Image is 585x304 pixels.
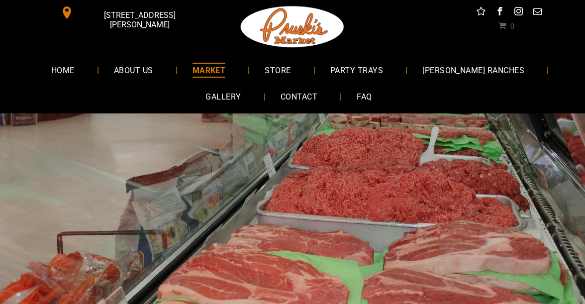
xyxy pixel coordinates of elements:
[76,5,204,34] span: [STREET_ADDRESS][PERSON_NAME]
[475,5,487,20] a: Social network
[54,5,206,20] a: [STREET_ADDRESS][PERSON_NAME]
[178,57,241,83] a: MARKET
[315,57,398,83] a: PARTY TRAYS
[512,5,525,20] a: instagram
[510,21,514,29] span: 0
[342,84,387,110] a: FAQ
[493,5,506,20] a: facebook
[250,57,305,83] a: STORE
[191,84,256,110] a: GALLERY
[266,84,332,110] a: CONTACT
[531,5,544,20] a: email
[99,57,168,83] a: ABOUT US
[407,57,539,83] a: [PERSON_NAME] RANCHES
[36,57,90,83] a: HOME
